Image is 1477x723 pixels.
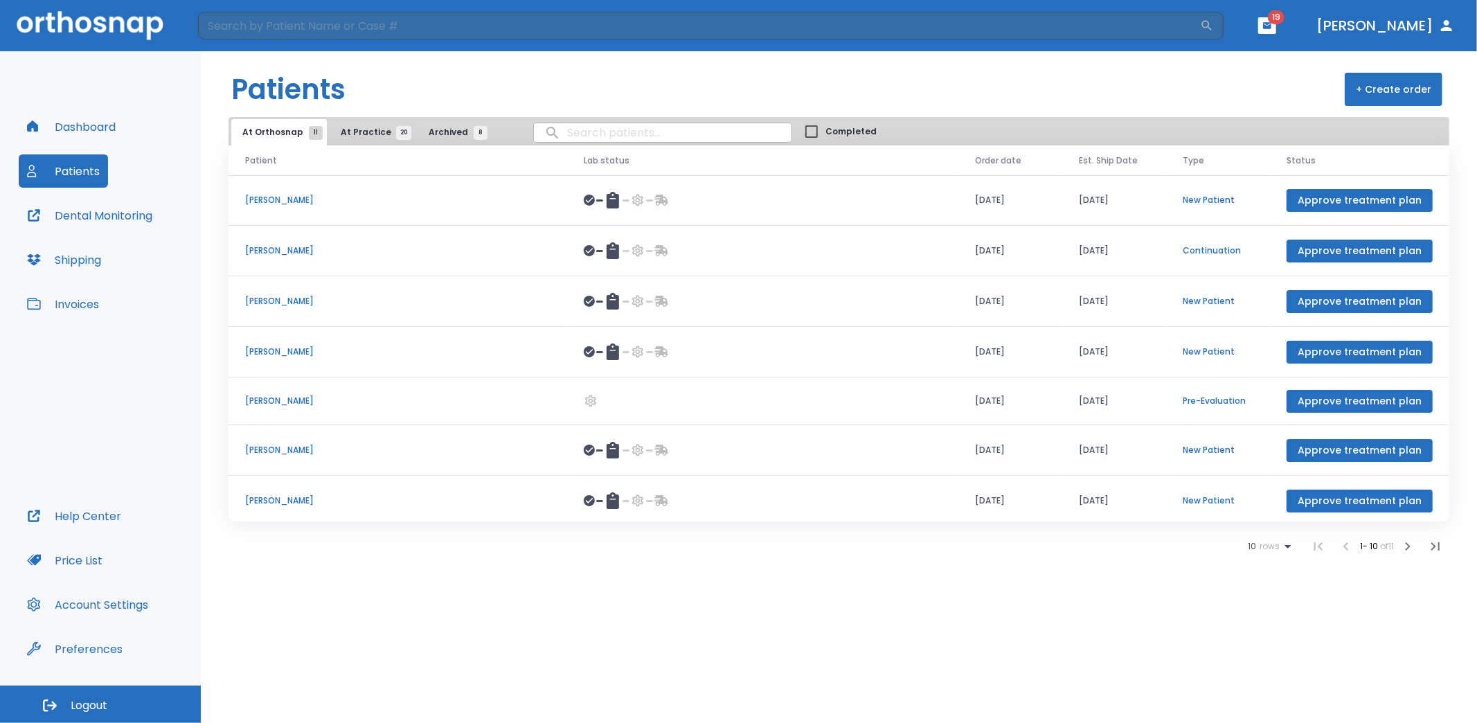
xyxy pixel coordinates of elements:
[1380,540,1394,552] span: of 11
[1183,395,1253,407] p: Pre-Evaluation
[1062,377,1166,425] td: [DATE]
[1062,226,1166,276] td: [DATE]
[19,287,107,321] button: Invoices
[19,632,131,666] button: Preferences
[309,126,323,140] span: 11
[17,11,163,39] img: Orthosnap
[71,698,107,713] span: Logout
[1287,490,1433,512] button: Approve treatment plan
[245,346,550,358] p: [PERSON_NAME]
[19,243,109,276] button: Shipping
[1062,425,1166,476] td: [DATE]
[1183,295,1253,307] p: New Patient
[1062,327,1166,377] td: [DATE]
[245,444,550,456] p: [PERSON_NAME]
[19,499,129,533] button: Help Center
[245,194,550,206] p: [PERSON_NAME]
[1183,154,1204,167] span: Type
[19,544,111,577] button: Price List
[231,69,346,110] h1: Patients
[245,494,550,507] p: [PERSON_NAME]
[19,110,124,143] button: Dashboard
[1062,276,1166,327] td: [DATE]
[1287,240,1433,262] button: Approve treatment plan
[429,126,481,139] span: Archived
[1183,194,1253,206] p: New Patient
[1287,341,1433,364] button: Approve treatment plan
[245,154,277,167] span: Patient
[958,377,1062,425] td: [DATE]
[958,175,1062,226] td: [DATE]
[1287,439,1433,462] button: Approve treatment plan
[1256,542,1280,551] span: rows
[120,643,132,655] div: Tooltip anchor
[584,154,629,167] span: Lab status
[1287,290,1433,313] button: Approve treatment plan
[396,126,411,140] span: 20
[958,327,1062,377] td: [DATE]
[1183,494,1253,507] p: New Patient
[19,154,108,188] button: Patients
[242,126,316,139] span: At Orthosnap
[474,126,487,140] span: 8
[1183,244,1253,257] p: Continuation
[1345,73,1442,106] button: + Create order
[975,154,1021,167] span: Order date
[1287,154,1316,167] span: Status
[1079,154,1138,167] span: Est. Ship Date
[1287,189,1433,212] button: Approve treatment plan
[958,425,1062,476] td: [DATE]
[245,295,550,307] p: [PERSON_NAME]
[958,476,1062,526] td: [DATE]
[19,588,156,621] button: Account Settings
[1268,10,1284,24] span: 19
[1287,390,1433,413] button: Approve treatment plan
[341,126,404,139] span: At Practice
[1183,346,1253,358] p: New Patient
[198,12,1200,39] input: Search by Patient Name or Case #
[958,276,1062,327] td: [DATE]
[19,199,161,232] button: Dental Monitoring
[1248,542,1256,551] span: 10
[1360,540,1380,552] span: 1 - 10
[1062,476,1166,526] td: [DATE]
[231,119,494,145] div: tabs
[1311,13,1460,38] button: [PERSON_NAME]
[534,119,791,146] input: search
[245,244,550,257] p: [PERSON_NAME]
[825,125,877,138] span: Completed
[1062,175,1166,226] td: [DATE]
[958,226,1062,276] td: [DATE]
[1183,444,1253,456] p: New Patient
[245,395,550,407] p: [PERSON_NAME]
